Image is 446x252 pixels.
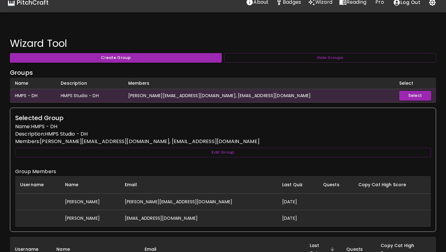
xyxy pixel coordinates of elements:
[60,176,120,194] th: Name
[10,68,436,78] h6: Groups
[60,210,120,226] td: [PERSON_NAME]
[394,78,436,89] th: Select
[10,78,56,89] th: Name
[277,193,318,210] td: [DATE]
[15,130,431,138] p: Description: HMPS Studio - DH
[15,138,431,145] p: Members: [PERSON_NAME][EMAIL_ADDRESS][DOMAIN_NAME], [EMAIL_ADDRESS][DOMAIN_NAME]
[10,37,436,50] h4: Wizard Tool
[399,91,431,101] button: Select
[56,89,123,103] td: HMPS Studio - DH
[10,89,56,103] td: HMPS - DH
[60,193,120,210] td: [PERSON_NAME]
[15,113,431,123] h6: Selected Group
[277,210,318,226] td: [DATE]
[277,176,318,194] th: Last Quiz
[15,176,60,194] th: Username
[123,89,394,103] td: [PERSON_NAME][EMAIL_ADDRESS][DOMAIN_NAME], [EMAIL_ADDRESS][DOMAIN_NAME]
[353,176,431,194] th: Copy Cat High Score
[120,193,277,210] td: [PERSON_NAME][EMAIL_ADDRESS][DOMAIN_NAME]
[15,148,431,157] button: Edit Group
[15,167,431,176] h6: Group Members
[120,176,277,194] th: Email
[123,78,394,89] th: Members
[224,53,436,63] button: Hide Groups
[318,176,353,194] th: Quests
[10,53,222,63] button: Create Group
[120,210,277,226] td: [EMAIL_ADDRESS][DOMAIN_NAME]
[56,78,123,89] th: Description
[15,123,431,130] p: Name: HMPS - DH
